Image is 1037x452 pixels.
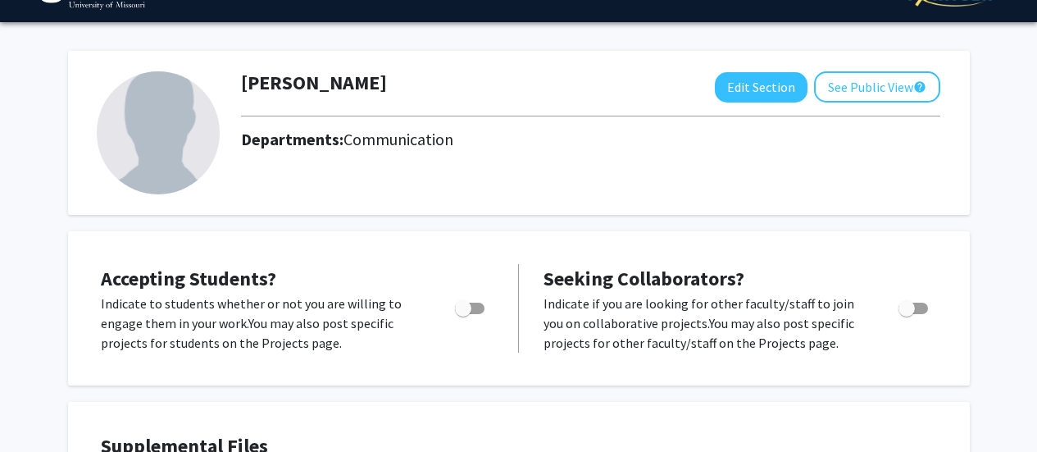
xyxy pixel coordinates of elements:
[101,266,276,291] span: Accepting Students?
[229,130,953,149] h2: Departments:
[814,71,940,103] button: See Public View
[448,294,493,318] div: Toggle
[241,71,387,95] h1: [PERSON_NAME]
[892,294,937,318] div: Toggle
[343,129,453,149] span: Communication
[101,294,424,353] p: Indicate to students whether or not you are willing to engage them in your work. You may also pos...
[544,294,867,353] p: Indicate if you are looking for other faculty/staff to join you on collaborative projects. You ma...
[544,266,744,291] span: Seeking Collaborators?
[97,71,220,194] img: Profile Picture
[715,72,807,103] button: Edit Section
[913,77,926,97] mat-icon: help
[12,378,70,440] iframe: Chat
